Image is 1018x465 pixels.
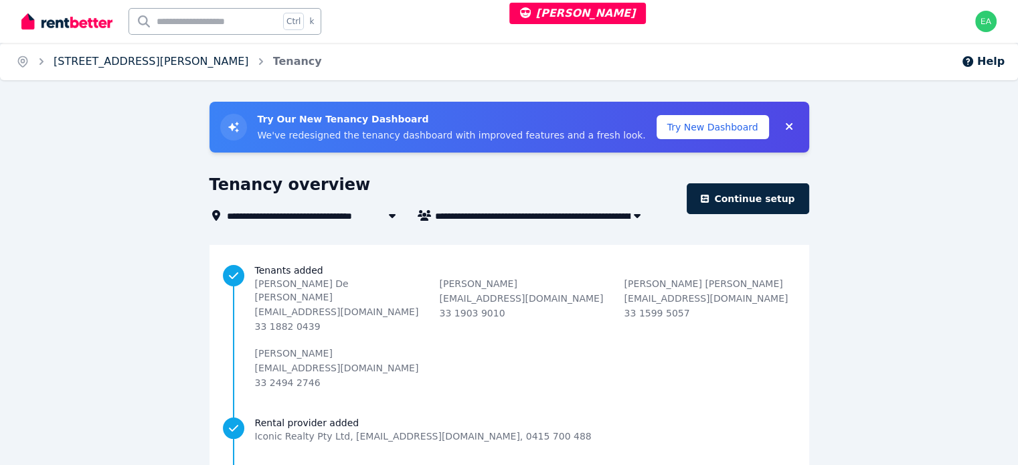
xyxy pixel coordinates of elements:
a: [STREET_ADDRESS][PERSON_NAME] [54,55,249,68]
p: [PERSON_NAME] [PERSON_NAME] [624,277,796,290]
span: 33 1882 0439 [255,321,321,332]
button: Try New Dashboard [657,115,769,139]
span: [PERSON_NAME] [520,7,636,19]
span: 33 1903 9010 [440,308,505,318]
p: [PERSON_NAME] De [PERSON_NAME] [255,277,426,304]
button: Collapse banner [780,116,798,138]
p: [EMAIL_ADDRESS][DOMAIN_NAME] [255,305,426,318]
button: Help [961,54,1005,70]
div: Try New Tenancy Dashboard [209,102,809,153]
span: 33 2494 2746 [255,377,321,388]
span: k [309,16,314,27]
h3: Try Our New Tenancy Dashboard [258,112,646,126]
a: Tenants added[PERSON_NAME] De [PERSON_NAME][EMAIL_ADDRESS][DOMAIN_NAME]33 1882 0439[PERSON_NAME][... [223,264,796,389]
h1: Tenancy overview [209,174,371,195]
p: [EMAIL_ADDRESS][DOMAIN_NAME] [624,292,796,305]
span: Tenants added [255,264,796,277]
a: Tenancy [273,55,322,68]
a: Rental provider addedIconic Realty Pty Ltd, [EMAIL_ADDRESS][DOMAIN_NAME], 0415 700 488 [223,416,796,443]
span: Iconic Realty Pty Ltd , [EMAIL_ADDRESS][DOMAIN_NAME] , 0415 700 488 [255,430,592,443]
span: Rental provider added [255,416,592,430]
span: 33 1599 5057 [624,308,690,318]
p: [PERSON_NAME] [255,347,426,360]
img: RentBetter [21,11,112,31]
a: Continue setup [687,183,809,214]
span: Ctrl [283,13,304,30]
p: We've redesigned the tenancy dashboard with improved features and a fresh look. [258,128,646,142]
p: [EMAIL_ADDRESS][DOMAIN_NAME] [440,292,611,305]
p: [PERSON_NAME] [440,277,611,290]
img: earl@rentbetter.com.au [975,11,997,32]
p: [EMAIL_ADDRESS][DOMAIN_NAME] [255,361,426,375]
